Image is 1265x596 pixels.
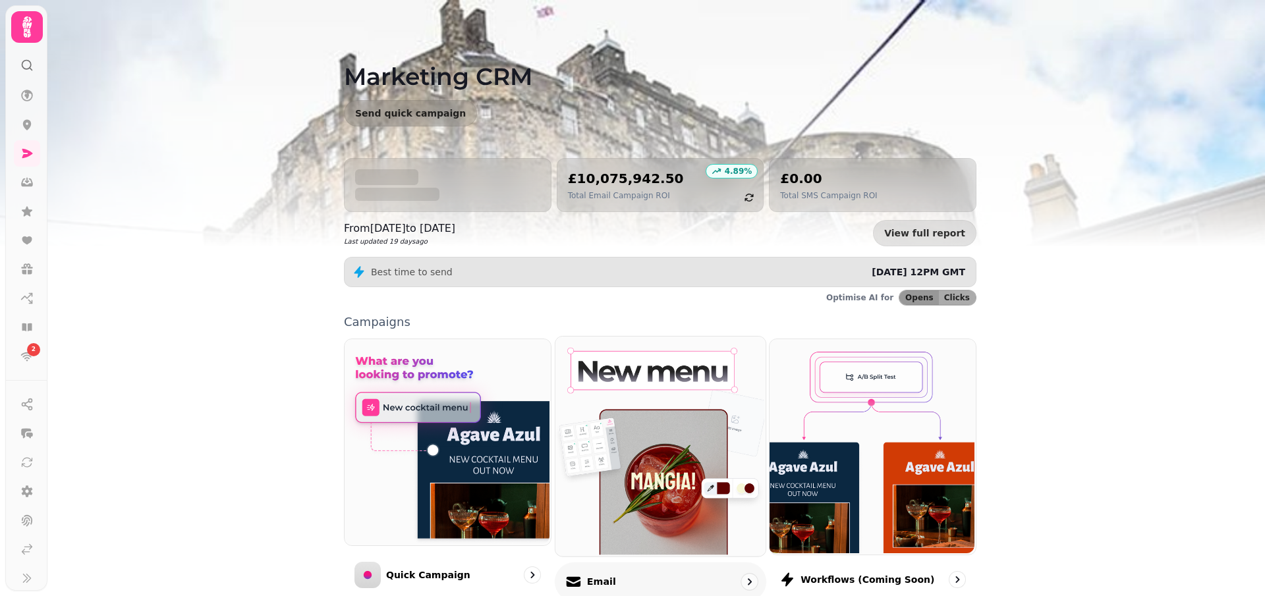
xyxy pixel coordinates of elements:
p: Email [586,575,615,588]
a: View full report [873,220,976,246]
p: Total Email Campaign ROI [568,190,684,201]
p: Last updated 19 days ago [344,236,455,246]
p: Best time to send [371,265,453,279]
p: Total SMS Campaign ROI [780,190,877,201]
svg: go to [951,573,964,586]
button: Send quick campaign [344,100,477,126]
span: Send quick campaign [355,109,466,118]
h1: Marketing CRM [344,32,976,90]
p: Campaigns [344,316,976,328]
svg: go to [743,575,756,588]
h2: £0.00 [780,169,877,188]
span: [DATE] 12PM GMT [872,267,965,277]
img: Email [553,335,764,555]
button: Opens [899,290,939,305]
p: Workflows (coming soon) [801,573,934,586]
p: From [DATE] to [DATE] [344,221,455,236]
span: Clicks [944,294,970,302]
p: Optimise AI for [826,292,893,303]
p: Quick Campaign [386,568,470,582]
span: 2 [32,345,36,354]
img: Workflows (coming soon) [768,338,974,553]
p: 4.89 % [725,166,752,176]
button: refresh [738,186,760,209]
img: Quick Campaign [343,338,549,544]
span: Opens [905,294,934,302]
h2: £10,075,942.50 [568,169,684,188]
a: 2 [14,343,40,369]
svg: go to [526,568,539,582]
button: Clicks [939,290,976,305]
